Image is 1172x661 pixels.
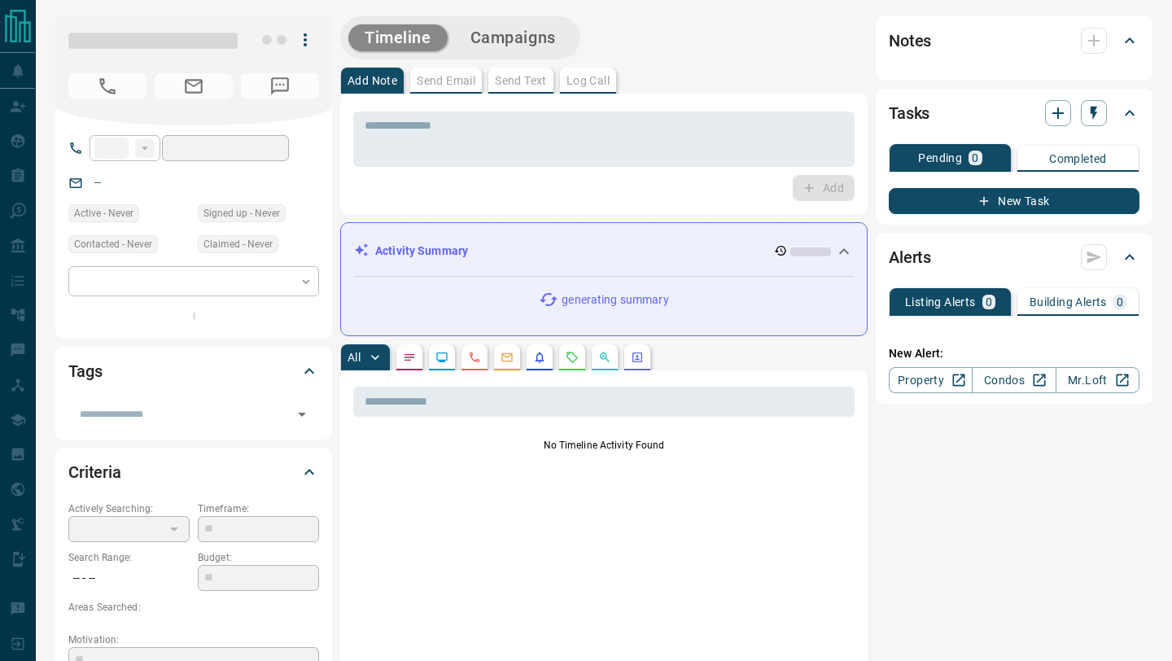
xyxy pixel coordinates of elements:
[1056,367,1139,393] a: Mr.Loft
[435,351,448,364] svg: Lead Browsing Activity
[68,550,190,565] p: Search Range:
[631,351,644,364] svg: Agent Actions
[889,100,929,126] h2: Tasks
[889,94,1139,133] div: Tasks
[889,238,1139,277] div: Alerts
[68,600,319,615] p: Areas Searched:
[454,24,572,51] button: Campaigns
[241,73,319,99] span: No Number
[68,453,319,492] div: Criteria
[198,550,319,565] p: Budget:
[905,296,976,308] p: Listing Alerts
[68,565,190,592] p: -- - --
[348,24,448,51] button: Timeline
[501,351,514,364] svg: Emails
[155,73,233,99] span: No Email
[68,358,102,384] h2: Tags
[203,236,273,252] span: Claimed - Never
[562,291,668,309] p: generating summary
[68,352,319,391] div: Tags
[198,501,319,516] p: Timeframe:
[972,367,1056,393] a: Condos
[889,28,931,54] h2: Notes
[598,351,611,364] svg: Opportunities
[354,236,854,266] div: Activity Summary
[291,403,313,426] button: Open
[1049,153,1107,164] p: Completed
[68,73,146,99] span: No Number
[1030,296,1107,308] p: Building Alerts
[889,21,1139,60] div: Notes
[403,351,416,364] svg: Notes
[375,243,468,260] p: Activity Summary
[889,345,1139,362] p: New Alert:
[889,367,973,393] a: Property
[74,205,133,221] span: Active - Never
[533,351,546,364] svg: Listing Alerts
[566,351,579,364] svg: Requests
[203,205,280,221] span: Signed up - Never
[74,236,152,252] span: Contacted - Never
[1117,296,1123,308] p: 0
[889,188,1139,214] button: New Task
[918,152,962,164] p: Pending
[348,352,361,363] p: All
[68,501,190,516] p: Actively Searching:
[348,75,397,86] p: Add Note
[68,459,121,485] h2: Criteria
[68,633,319,647] p: Motivation:
[889,244,931,270] h2: Alerts
[468,351,481,364] svg: Calls
[353,438,855,453] p: No Timeline Activity Found
[986,296,992,308] p: 0
[94,176,101,189] a: --
[972,152,978,164] p: 0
